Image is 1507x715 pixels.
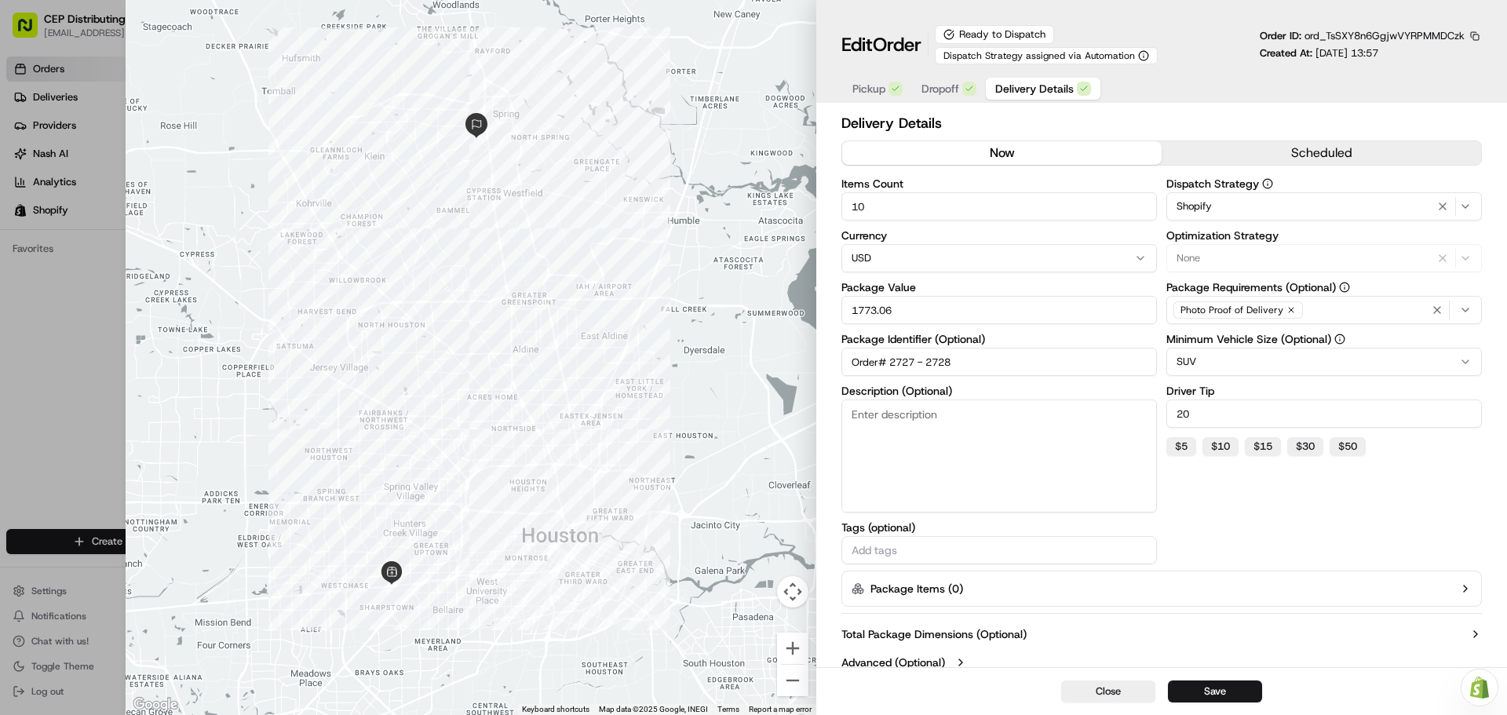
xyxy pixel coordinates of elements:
input: Enter package identifier [841,348,1157,376]
div: 💻 [133,352,145,365]
span: Photo Proof of Delivery [1180,304,1283,316]
span: Knowledge Base [31,351,120,367]
p: Created At: [1260,46,1378,60]
label: Package Requirements (Optional) [1166,282,1482,293]
img: 8571987876998_91fb9ceb93ad5c398215_72.jpg [33,150,61,178]
a: Report a map error [749,705,812,713]
input: Enter items count [841,192,1157,221]
p: Order ID: [1260,29,1465,43]
div: Ready to Dispatch [935,25,1054,44]
a: 📗Knowledge Base [9,345,126,373]
button: Zoom out [777,665,808,696]
div: Past conversations [16,204,105,217]
button: now [842,141,1162,165]
a: 💻API Documentation [126,345,258,373]
span: Dropoff [921,81,959,97]
label: Package Items ( 0 ) [870,581,963,596]
button: scheduled [1162,141,1481,165]
span: API Documentation [148,351,252,367]
button: Save [1168,680,1262,702]
button: Total Package Dimensions (Optional) [841,626,1482,642]
img: Wisdom Oko [16,228,41,259]
span: • [170,243,176,256]
label: Minimum Vehicle Size (Optional) [1166,334,1482,345]
span: ord_TsSXY8n6GgjwVYRPMMDCzk [1304,29,1465,42]
button: Package Items (0) [841,571,1482,607]
button: $30 [1287,437,1323,456]
button: See all [243,201,286,220]
span: Wisdom [PERSON_NAME] [49,243,167,256]
label: Optimization Strategy [1166,230,1482,241]
img: 1736555255976-a54dd68f-1ca7-489b-9aae-adbdc363a1c4 [31,244,44,257]
button: Zoom in [777,633,808,664]
span: [DATE] [139,286,171,298]
div: We're available if you need us! [71,166,216,178]
label: Currency [841,230,1157,241]
label: Dispatch Strategy [1166,178,1482,189]
label: Tags (optional) [841,522,1157,533]
label: Package Identifier (Optional) [841,334,1157,345]
button: Photo Proof of Delivery [1166,296,1482,324]
button: Dispatch Strategy assigned via Automation [935,47,1158,64]
button: Package Requirements (Optional) [1339,282,1350,293]
button: Shopify [1166,192,1482,221]
input: Enter package value [841,296,1157,324]
button: Advanced (Optional) [841,655,1482,670]
button: $10 [1202,437,1239,456]
span: Pylon [156,389,190,401]
img: Google [130,695,181,715]
span: Map data ©2025 Google, INEGI [599,705,708,713]
label: Items Count [841,178,1157,189]
span: [PERSON_NAME] [49,286,127,298]
h2: Delivery Details [841,112,1482,134]
button: Minimum Vehicle Size (Optional) [1334,334,1345,345]
img: 1736555255976-a54dd68f-1ca7-489b-9aae-adbdc363a1c4 [16,150,44,178]
input: Enter driver tip [1166,399,1482,428]
label: Advanced (Optional) [841,655,945,670]
button: Keyboard shortcuts [522,704,589,715]
img: Masood Aslam [16,271,41,296]
div: Start new chat [71,150,257,166]
span: Order [873,32,921,57]
input: Add tags [848,541,1150,560]
span: [DATE] 13:57 [1315,46,1378,60]
button: $50 [1330,437,1366,456]
span: Shopify [1177,199,1212,213]
span: • [130,286,136,298]
p: Welcome 👋 [16,63,286,88]
a: Terms (opens in new tab) [717,705,739,713]
button: Close [1061,680,1155,702]
a: Powered byPylon [111,389,190,401]
label: Description (Optional) [841,385,1157,396]
img: Nash [16,16,47,47]
label: Package Value [841,282,1157,293]
a: Open this area in Google Maps (opens a new window) [130,695,181,715]
button: $5 [1166,437,1196,456]
button: Start new chat [267,155,286,173]
button: $15 [1245,437,1281,456]
h1: Edit [841,32,921,57]
span: Delivery Details [995,81,1074,97]
span: [DATE] [179,243,211,256]
button: Dispatch Strategy [1262,178,1273,189]
img: 1736555255976-a54dd68f-1ca7-489b-9aae-adbdc363a1c4 [31,286,44,299]
span: Dispatch Strategy assigned via Automation [943,49,1135,62]
label: Driver Tip [1166,385,1482,396]
button: Map camera controls [777,576,808,607]
span: Pickup [852,81,885,97]
input: Clear [41,101,259,118]
div: 📗 [16,352,28,365]
label: Total Package Dimensions (Optional) [841,626,1027,642]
